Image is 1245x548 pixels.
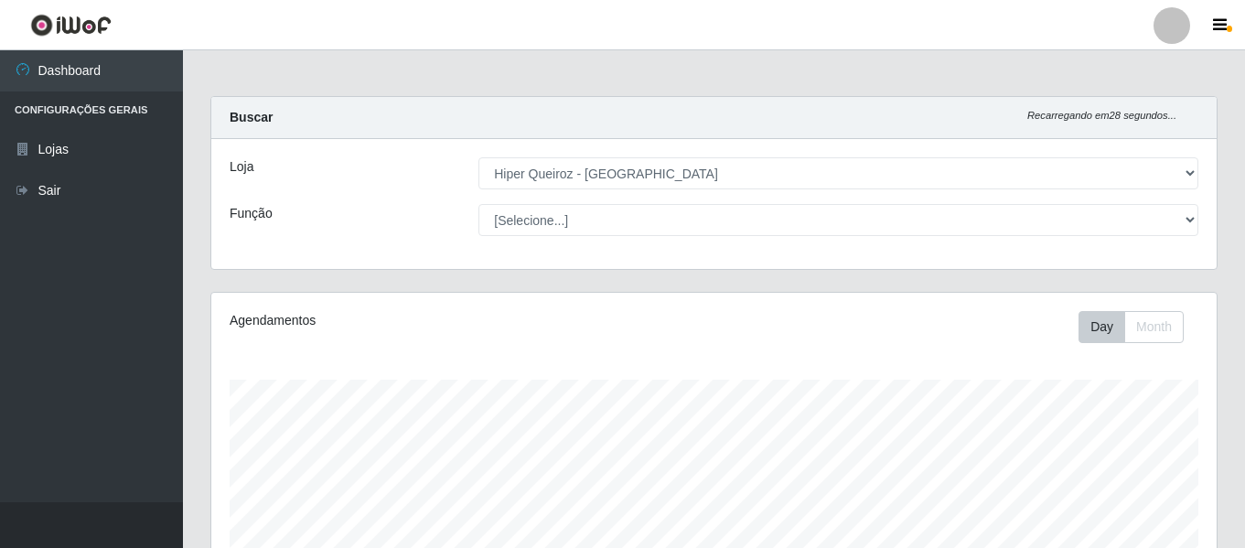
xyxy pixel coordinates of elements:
[230,157,253,177] label: Loja
[230,204,273,223] label: Função
[30,14,112,37] img: CoreUI Logo
[1124,311,1184,343] button: Month
[1079,311,1184,343] div: First group
[230,110,273,124] strong: Buscar
[1027,110,1176,121] i: Recarregando em 28 segundos...
[1079,311,1198,343] div: Toolbar with button groups
[230,311,617,330] div: Agendamentos
[1079,311,1125,343] button: Day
